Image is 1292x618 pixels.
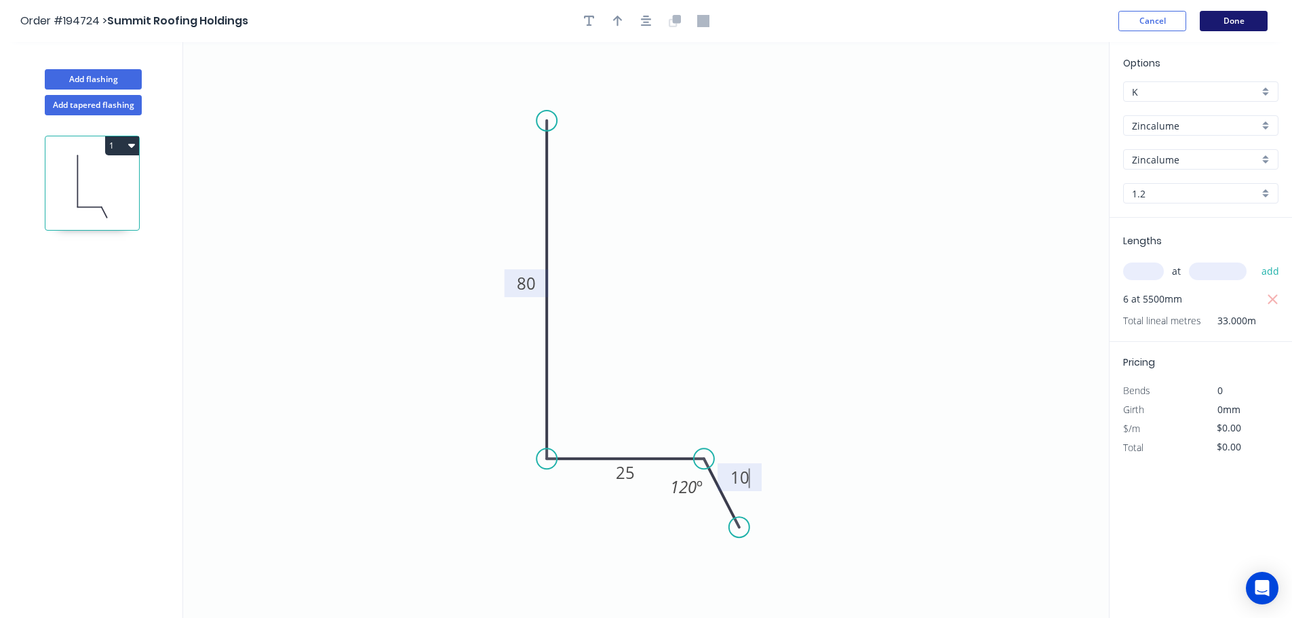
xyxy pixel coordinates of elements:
button: 1 [105,136,139,155]
span: 33.000m [1201,311,1256,330]
span: Total [1123,441,1143,454]
input: Thickness [1132,187,1259,201]
div: Open Intercom Messenger [1246,572,1278,604]
span: Options [1123,56,1160,70]
tspan: 120 [670,476,697,498]
span: Total lineal metres [1123,311,1201,330]
svg: 0 [183,42,1109,618]
button: Cancel [1118,11,1186,31]
tspan: 80 [517,272,536,294]
input: Price level [1132,85,1259,99]
input: Material [1132,119,1259,133]
span: Summit Roofing Holdings [107,13,248,28]
tspan: º [697,476,703,498]
span: Pricing [1123,355,1155,369]
tspan: 10 [730,466,749,488]
button: Add flashing [45,69,142,90]
span: at [1172,262,1181,281]
span: 0 [1217,384,1223,397]
span: 0mm [1217,403,1240,416]
input: Colour [1132,153,1259,167]
span: Lengths [1123,234,1162,248]
button: Done [1200,11,1268,31]
tspan: 25 [616,461,635,484]
button: add [1255,260,1287,283]
span: 6 at 5500mm [1123,290,1182,309]
span: $/m [1123,422,1140,435]
span: Order #194724 > [20,13,107,28]
button: Add tapered flashing [45,95,142,115]
span: Girth [1123,403,1144,416]
span: Bends [1123,384,1150,397]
